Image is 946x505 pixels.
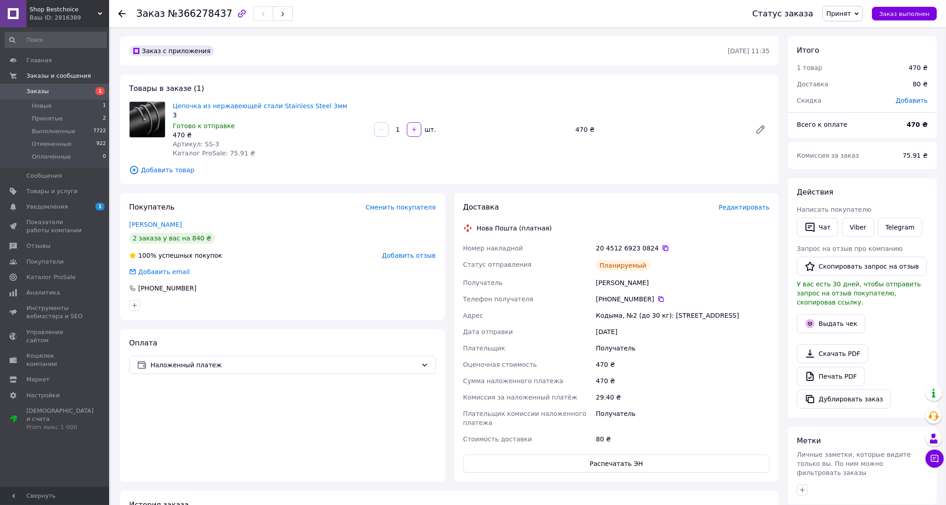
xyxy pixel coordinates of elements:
button: Дублировать заказ [797,390,891,409]
input: Поиск [5,32,107,48]
span: Всего к оплате [797,121,847,128]
img: Цепочка из нержавеющей стали Stainless Steel 3мм [130,102,165,137]
div: 470 ₴ [909,63,928,72]
div: Статус заказа [752,9,813,18]
div: Добавить email [137,267,191,276]
span: Метки [797,436,821,445]
div: Нова Пошта (платная) [475,224,554,233]
span: 1 [95,87,105,95]
span: Комиссия за наложенный платёж [463,394,577,401]
time: [DATE] 11:35 [728,47,770,55]
div: шт. [422,125,437,134]
div: Ваш ID: 2816389 [30,14,109,22]
span: Стоимость доставки [463,435,532,443]
span: Статус отправления [463,261,532,268]
span: Добавить [896,97,928,104]
button: Скопировать запрос на отзыв [797,257,927,276]
span: Плательщик [463,345,506,352]
span: Сообщения [26,172,62,180]
a: Viber [842,218,874,237]
span: 1 [103,102,106,110]
a: Печать PDF [797,367,865,386]
span: Кошелек компании [26,352,84,368]
span: Артикул: SS-3 [173,140,219,148]
span: Принят [826,10,851,17]
div: Планируемый [596,260,650,271]
span: 7722 [93,127,106,135]
span: Каталог ProSale [26,273,75,281]
button: Чат [797,218,838,237]
button: Распечатать ЭН [463,455,770,473]
div: [PHONE_NUMBER] [596,295,770,304]
span: Заказ [136,8,165,19]
span: Комиссия за заказ [797,152,859,159]
span: Готово к отправке [173,122,235,130]
button: Заказ выполнен [872,7,937,20]
button: Выдать чек [797,314,865,333]
div: [PHONE_NUMBER] [137,284,197,293]
span: Управление сайтом [26,328,84,345]
span: Добавить товар [129,165,770,175]
a: Скачать PDF [797,344,868,363]
span: Оплата [129,339,157,347]
span: Уведомления [26,203,68,211]
span: Каталог ProSale: 75.91 ₴ [173,150,255,157]
b: 470 ₴ [907,121,928,128]
span: Выполненные [32,127,75,135]
a: Telegram [878,218,922,237]
a: Цепочка из нержавеющей стали Stainless Steel 3мм [173,102,347,110]
span: Заказы и сообщения [26,72,91,80]
span: Сумма наложенного платежа [463,377,564,385]
span: Наложенный платеж [150,360,417,370]
div: 20 4512 6923 0824 [596,244,770,253]
span: Shop Bestchoiсe [30,5,98,14]
span: Оплаченные [32,153,71,161]
span: Товары в заказе (1) [129,84,204,93]
span: Получатель [463,279,503,286]
span: Аналитика [26,289,60,297]
span: Главная [26,56,52,65]
span: Доставка [463,203,499,211]
span: Покупатели [26,258,64,266]
span: Адрес [463,312,483,319]
span: Заказы [26,87,49,95]
span: 1 [95,203,105,210]
span: Настройки [26,391,60,400]
span: Маркет [26,375,50,384]
div: Вернуться назад [118,9,125,18]
span: У вас есть 30 дней, чтобы отправить запрос на отзыв покупателю, скопировав ссылку. [797,280,921,306]
span: Действия [797,188,833,196]
div: 80 ₴ [594,431,771,447]
span: Заказ выполнен [879,10,930,17]
span: 100% [138,252,156,259]
span: Доставка [797,80,828,88]
span: 2 [103,115,106,123]
span: Принятые [32,115,63,123]
div: Кодыма, №2 (до 30 кг): [STREET_ADDRESS] [594,307,771,324]
div: Заказ с приложения [129,45,214,56]
span: Номер накладной [463,245,523,252]
span: 75.91 ₴ [903,152,928,159]
span: Написать покупателю [797,206,871,213]
div: успешных покупок [129,251,222,260]
span: Сменить покупателя [365,204,435,211]
span: 922 [96,140,106,148]
div: 29.40 ₴ [594,389,771,405]
div: 470 ₴ [572,123,748,136]
span: Отзывы [26,242,50,250]
span: Добавить отзыв [382,252,435,259]
span: Скидка [797,97,821,104]
span: Телефон получателя [463,295,534,303]
span: 0 [103,153,106,161]
div: [DATE] [594,324,771,340]
div: 3 [173,110,367,120]
a: Редактировать [751,120,770,139]
div: Добавить email [128,267,191,276]
span: №366278437 [168,8,232,19]
span: Новые [32,102,52,110]
span: Оценочная стоимость [463,361,537,368]
span: [DEMOGRAPHIC_DATA] и счета [26,407,94,432]
div: 470 ₴ [594,373,771,389]
button: Чат с покупателем [926,450,944,468]
span: Покупатель [129,203,175,211]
